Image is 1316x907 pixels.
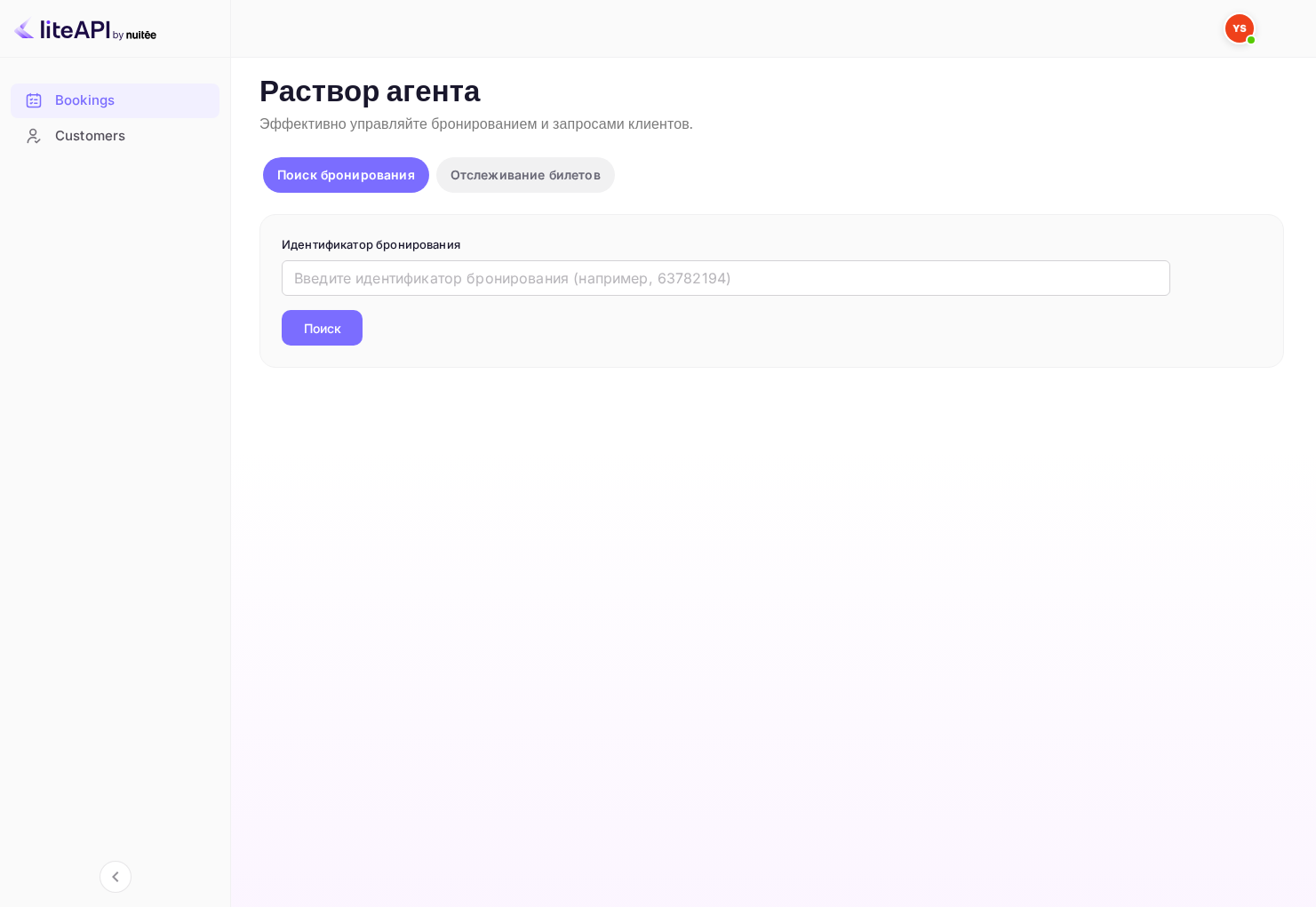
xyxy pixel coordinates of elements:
button: Свернуть навигацию [100,861,132,893]
a: Customers [11,119,219,152]
div: Customers [11,119,219,154]
div: Customers [55,126,211,147]
img: Служба Поддержки Яндекса [1225,14,1254,43]
ya-tr-span: Поиск бронирования [277,167,415,182]
ya-tr-span: Эффективно управляйте бронированием и запросами клиентов. [259,115,693,134]
a: Bookings [11,84,219,116]
ya-tr-span: Раствор агента [259,74,481,112]
div: Bookings [55,91,211,111]
button: Поиск [282,310,363,346]
div: Bookings [11,84,219,118]
ya-tr-span: Поиск [304,319,341,338]
ya-tr-span: Идентификатор бронирования [282,237,460,251]
ya-tr-span: Отслеживание билетов [451,167,601,182]
img: Логотип LiteAPI [14,14,156,43]
input: Введите идентификатор бронирования (например, 63782194) [282,260,1170,296]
